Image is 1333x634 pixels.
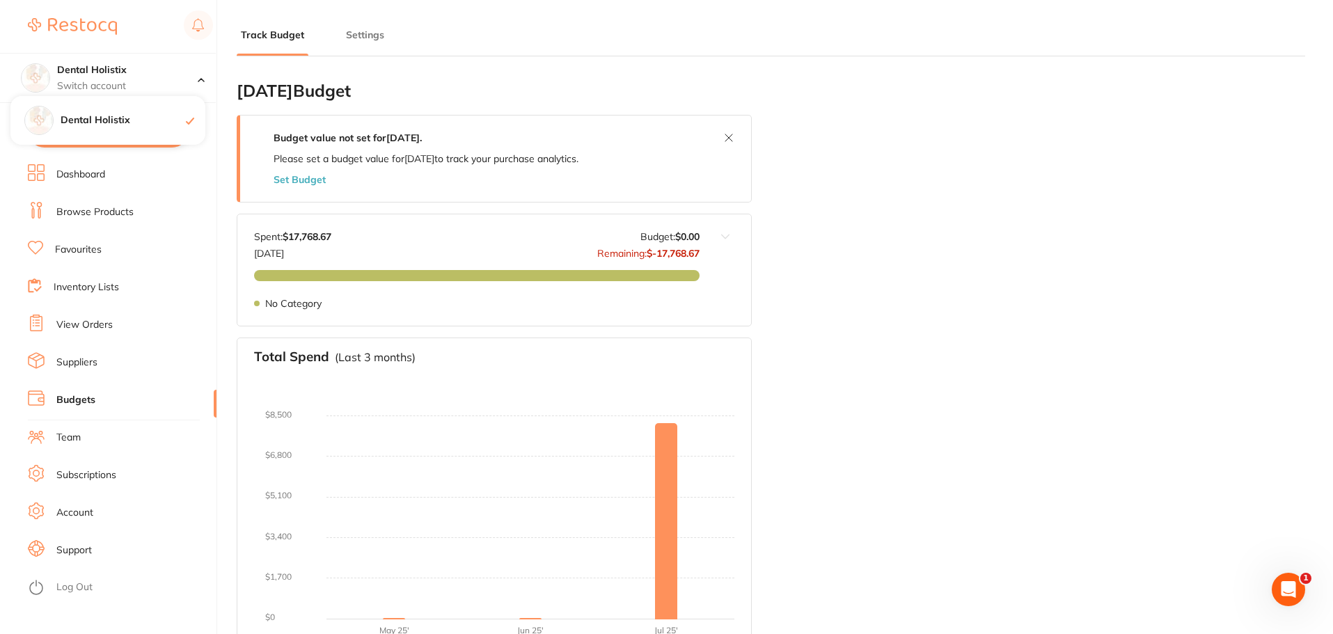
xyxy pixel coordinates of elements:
[274,132,422,144] strong: Budget value not set for [DATE] .
[28,577,212,599] button: Log Out
[1300,573,1311,584] span: 1
[22,64,49,92] img: Dental Holistix
[56,205,134,219] a: Browse Products
[56,468,116,482] a: Subscriptions
[56,393,95,407] a: Budgets
[237,29,308,42] button: Track Budget
[1272,573,1305,606] iframe: Intercom live chat
[56,544,92,557] a: Support
[597,242,700,259] p: Remaining:
[254,349,329,365] h3: Total Spend
[61,113,186,127] h4: Dental Holistix
[57,63,198,77] h4: Dental Holistix
[254,242,331,259] p: [DATE]
[54,280,119,294] a: Inventory Lists
[342,29,388,42] button: Settings
[254,231,331,242] p: Spent:
[56,168,105,182] a: Dashboard
[25,106,53,134] img: Dental Holistix
[56,431,81,445] a: Team
[56,506,93,520] a: Account
[274,153,578,164] p: Please set a budget value for [DATE] to track your purchase analytics.
[56,318,113,332] a: View Orders
[274,174,326,185] button: Set Budget
[675,230,700,243] strong: $0.00
[28,18,117,35] img: Restocq Logo
[56,580,93,594] a: Log Out
[265,298,322,309] p: No Category
[57,79,198,93] p: Switch account
[28,10,117,42] a: Restocq Logo
[335,351,416,363] p: (Last 3 months)
[647,247,700,260] strong: $-17,768.67
[283,230,331,243] strong: $17,768.67
[237,81,752,101] h2: [DATE] Budget
[56,356,97,370] a: Suppliers
[640,231,700,242] p: Budget:
[55,243,102,257] a: Favourites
